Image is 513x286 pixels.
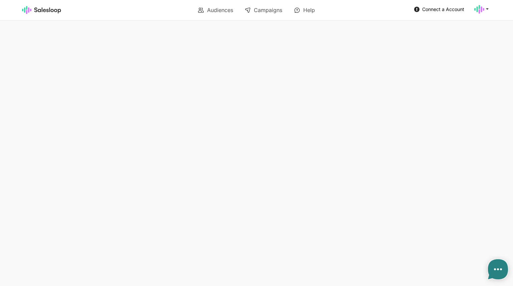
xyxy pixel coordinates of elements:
[422,6,464,12] span: Connect a Account
[193,4,238,16] a: Audiences
[240,4,287,16] a: Campaigns
[22,6,61,14] img: Salesloop
[412,4,466,14] a: Connect a Account
[290,4,320,16] a: Help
